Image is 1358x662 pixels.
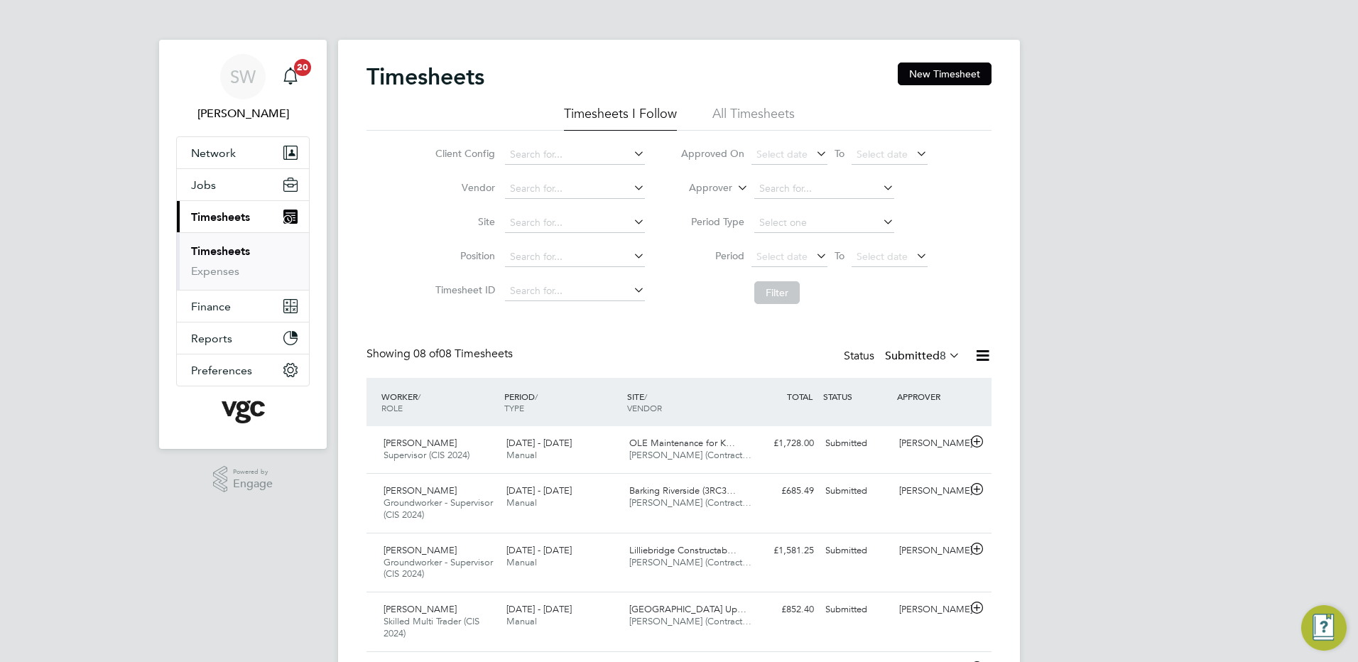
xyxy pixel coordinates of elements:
div: APPROVER [893,384,967,409]
div: £685.49 [746,479,820,503]
span: Engage [233,478,273,490]
span: [DATE] - [DATE] [506,544,572,556]
button: Finance [177,291,309,322]
span: 20 [294,59,311,76]
span: [DATE] - [DATE] [506,484,572,496]
div: Submitted [820,432,893,455]
span: Manual [506,556,537,568]
span: Groundworker - Supervisor (CIS 2024) [384,496,493,521]
div: [PERSON_NAME] [893,539,967,563]
label: Vendor [431,181,495,194]
span: 8 [940,349,946,363]
span: Powered by [233,466,273,478]
label: Submitted [885,349,960,363]
button: Jobs [177,169,309,200]
div: Status [844,347,963,367]
button: Filter [754,281,800,304]
div: £852.40 [746,598,820,622]
span: / [535,391,538,402]
a: Expenses [191,264,239,278]
h2: Timesheets [366,63,484,91]
span: Lilliebridge Constructab… [629,544,737,556]
span: Supervisor (CIS 2024) [384,449,469,461]
label: Period [680,249,744,262]
span: [DATE] - [DATE] [506,437,572,449]
a: 20 [276,54,305,99]
input: Select one [754,213,894,233]
input: Search for... [505,247,645,267]
span: [DATE] - [DATE] [506,603,572,615]
span: SW [230,67,256,86]
span: Select date [756,148,808,161]
span: To [830,144,849,163]
label: Approved On [680,147,744,160]
span: Timesheets [191,210,250,224]
a: Timesheets [191,244,250,258]
div: [PERSON_NAME] [893,479,967,503]
a: Powered byEngage [213,466,273,493]
div: £1,728.00 [746,432,820,455]
input: Search for... [505,145,645,165]
span: / [418,391,420,402]
div: STATUS [820,384,893,409]
span: [PERSON_NAME] (Contract… [629,496,751,509]
span: [PERSON_NAME] [384,544,457,556]
div: [PERSON_NAME] [893,598,967,622]
span: Barking Riverside (3RC3… [629,484,736,496]
span: Skilled Multi Trader (CIS 2024) [384,615,479,639]
span: [PERSON_NAME] [384,484,457,496]
div: Showing [366,347,516,362]
span: Manual [506,615,537,627]
button: Timesheets [177,201,309,232]
button: New Timesheet [898,63,992,85]
button: Preferences [177,354,309,386]
span: Reports [191,332,232,345]
span: Select date [857,148,908,161]
span: [PERSON_NAME] (Contract… [629,556,751,568]
label: Timesheet ID [431,283,495,296]
input: Search for... [754,179,894,199]
div: PERIOD [501,384,624,420]
span: Simon Woodcock [176,105,310,122]
input: Search for... [505,179,645,199]
label: Period Type [680,215,744,228]
div: £1,581.25 [746,539,820,563]
span: / [644,391,647,402]
span: Jobs [191,178,216,192]
img: vgcgroup-logo-retina.png [222,401,265,423]
span: [PERSON_NAME] [384,437,457,449]
label: Approver [668,181,732,195]
li: All Timesheets [712,105,795,131]
span: To [830,246,849,265]
span: [PERSON_NAME] (Contract… [629,449,751,461]
button: Network [177,137,309,168]
input: Search for... [505,281,645,301]
button: Reports [177,322,309,354]
label: Position [431,249,495,262]
span: [PERSON_NAME] [384,603,457,615]
span: ROLE [381,402,403,413]
span: Select date [756,250,808,263]
li: Timesheets I Follow [564,105,677,131]
span: Preferences [191,364,252,377]
span: Finance [191,300,231,313]
span: OLE Maintenance for K… [629,437,735,449]
div: Submitted [820,598,893,622]
span: 08 Timesheets [413,347,513,361]
span: TOTAL [787,391,813,402]
div: Timesheets [177,232,309,290]
span: 08 of [413,347,439,361]
span: Select date [857,250,908,263]
span: Network [191,146,236,160]
span: VENDOR [627,402,662,413]
a: Go to home page [176,401,310,423]
div: WORKER [378,384,501,420]
button: Engage Resource Center [1301,605,1347,651]
input: Search for... [505,213,645,233]
span: TYPE [504,402,524,413]
nav: Main navigation [159,40,327,449]
div: Submitted [820,479,893,503]
span: [GEOGRAPHIC_DATA] Up… [629,603,746,615]
div: [PERSON_NAME] [893,432,967,455]
span: [PERSON_NAME] (Contract… [629,615,751,627]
